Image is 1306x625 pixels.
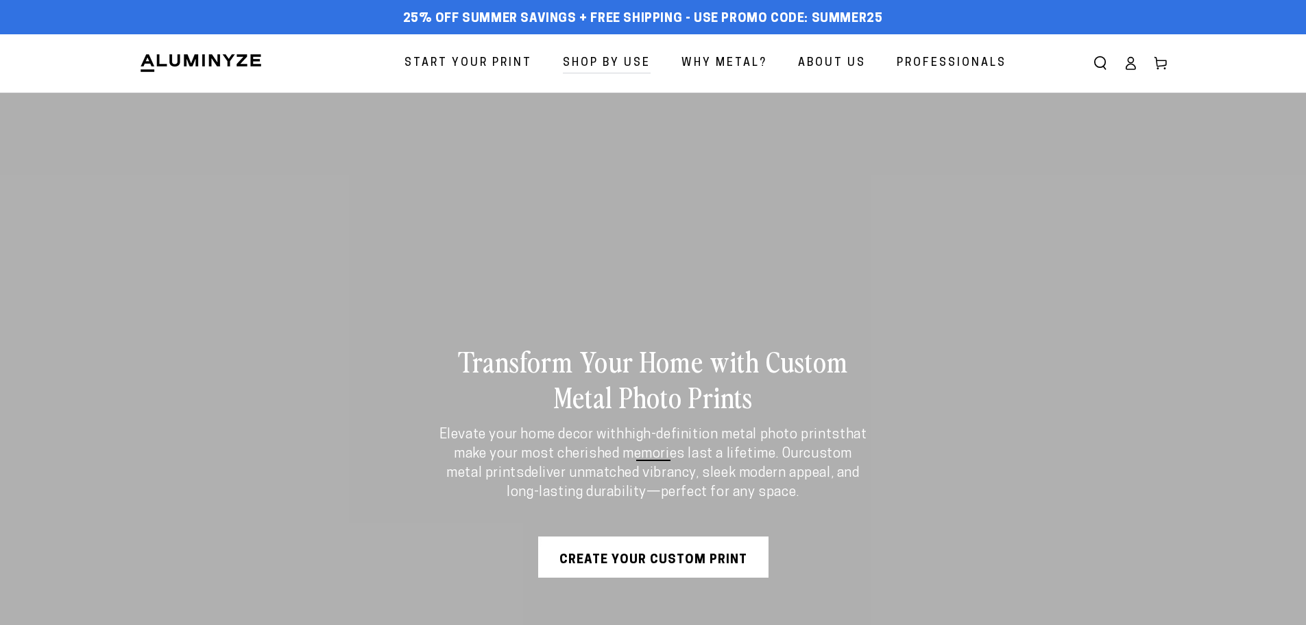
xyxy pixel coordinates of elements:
a: Start Your Print [394,45,542,82]
img: Aluminyze [139,53,263,73]
span: Shop By Use [563,54,651,73]
a: Shop By Use [553,45,661,82]
summary: Search our site [1085,48,1115,78]
strong: custom metal prints [446,447,852,480]
h2: Transform Your Home with Custom Metal Photo Prints [437,343,869,414]
a: About Us [788,45,876,82]
span: 25% off Summer Savings + Free Shipping - Use Promo Code: SUMMER25 [403,12,883,27]
a: Why Metal? [671,45,777,82]
span: Why Metal? [681,54,767,73]
a: Create Your Custom Print [538,536,769,578]
p: Elevate your home decor with that make your most cherished memories last a lifetime. Our deliver ... [437,425,869,502]
span: Start Your Print [404,54,532,73]
strong: high-definition metal photo prints [625,428,840,442]
span: Professionals [897,54,1006,73]
span: About Us [798,54,866,73]
a: Professionals [886,45,1017,82]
